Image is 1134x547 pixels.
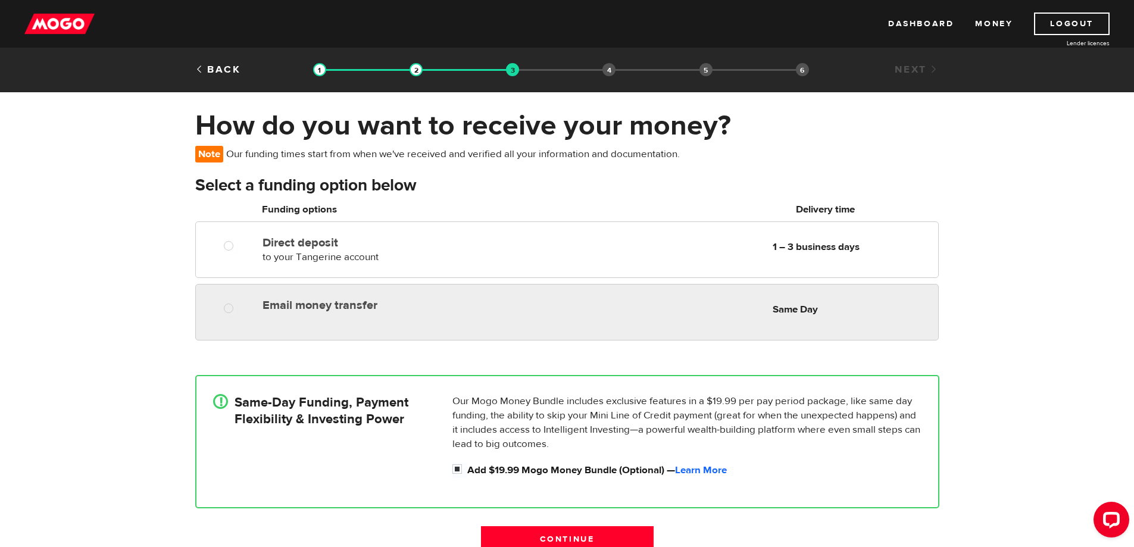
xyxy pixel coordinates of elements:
p: Our funding times start from when we've received and verified all your information and documentat... [195,146,685,162]
img: transparent-188c492fd9eaac0f573672f40bb141c2.gif [313,63,326,76]
span: to your Tangerine account [263,251,379,264]
img: transparent-188c492fd9eaac0f573672f40bb141c2.gif [506,63,519,76]
p: Our Mogo Money Bundle includes exclusive features in a $19.99 per pay period package, like same d... [452,394,921,451]
a: Money [975,12,1013,35]
label: Email money transfer [263,298,536,312]
a: Lender licences [1020,39,1110,48]
a: Logout [1034,12,1110,35]
div: ! [213,394,228,409]
h3: Select a funding option below [195,176,939,195]
h1: How do you want to receive your money? [195,110,939,141]
h6: Funding options [262,202,536,217]
h6: Delivery time [717,202,935,217]
label: Add $19.99 Mogo Money Bundle (Optional) — [467,463,921,477]
a: Back [195,63,241,76]
a: Dashboard [888,12,954,35]
h4: Same-Day Funding, Payment Flexibility & Investing Power [235,394,408,427]
img: transparent-188c492fd9eaac0f573672f40bb141c2.gif [410,63,423,76]
b: Same Day [773,303,818,316]
iframe: LiveChat chat widget [1084,497,1134,547]
span: Note [195,146,223,162]
a: Learn More [675,464,727,477]
label: Direct deposit [263,236,536,250]
input: Add $19.99 Mogo Money Bundle (Optional) &mdash; <a id="loan_application_mini_bundle_learn_more" h... [452,463,467,478]
a: Next [895,63,939,76]
img: mogo_logo-11ee424be714fa7cbb0f0f49df9e16ec.png [24,12,95,35]
b: 1 – 3 business days [773,240,860,254]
